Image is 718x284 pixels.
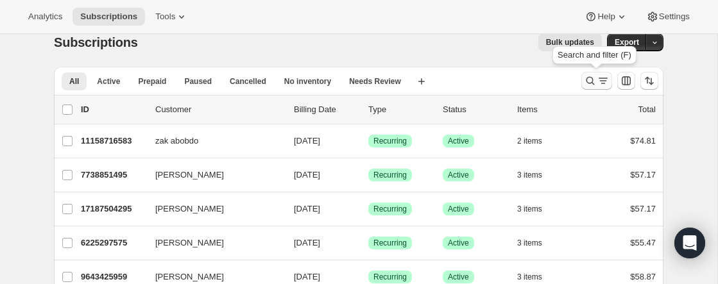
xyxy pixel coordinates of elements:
[674,228,705,258] div: Open Intercom Messenger
[411,72,432,90] button: Create new view
[148,233,276,253] button: [PERSON_NAME]
[155,271,224,283] span: [PERSON_NAME]
[517,170,542,180] span: 3 items
[184,76,212,87] span: Paused
[81,103,145,116] p: ID
[294,136,320,146] span: [DATE]
[443,103,507,116] p: Status
[640,72,658,90] button: Sort the results
[630,204,656,213] span: $57.17
[638,8,697,26] button: Settings
[373,272,407,282] span: Recurring
[517,272,542,282] span: 3 items
[517,200,556,218] button: 3 items
[517,204,542,214] span: 3 items
[546,37,594,47] span: Bulk updates
[607,33,647,51] button: Export
[373,136,407,146] span: Recurring
[448,204,469,214] span: Active
[69,76,79,87] span: All
[28,12,62,22] span: Analytics
[517,132,556,150] button: 2 items
[148,131,276,151] button: zak abobdo
[615,37,639,47] span: Export
[81,237,145,249] p: 6225297575
[80,12,137,22] span: Subscriptions
[538,33,602,51] button: Bulk updates
[630,136,656,146] span: $74.81
[81,103,656,116] div: IDCustomerBilling DateTypeStatusItemsTotal
[517,136,542,146] span: 2 items
[517,166,556,184] button: 3 items
[81,169,145,181] p: 7738851495
[659,12,690,22] span: Settings
[597,12,615,22] span: Help
[97,76,120,87] span: Active
[294,204,320,213] span: [DATE]
[81,135,145,147] p: 11158716583
[517,234,556,252] button: 3 items
[448,272,469,282] span: Active
[73,8,145,26] button: Subscriptions
[630,170,656,180] span: $57.17
[294,170,320,180] span: [DATE]
[81,132,656,150] div: 11158716583zak abobdo[DATE]SuccessRecurringSuccessActive2 items$74.81
[155,169,224,181] span: [PERSON_NAME]
[373,238,407,248] span: Recurring
[230,76,266,87] span: Cancelled
[81,203,145,215] p: 17187504295
[448,136,469,146] span: Active
[148,199,276,219] button: [PERSON_NAME]
[294,272,320,281] span: [DATE]
[448,238,469,248] span: Active
[81,166,656,184] div: 7738851495[PERSON_NAME][DATE]SuccessRecurringSuccessActive3 items$57.17
[581,72,612,90] button: Search and filter results
[81,200,656,218] div: 17187504295[PERSON_NAME][DATE]SuccessRecurringSuccessActive3 items$57.17
[155,135,198,147] span: zak abobdo
[155,103,284,116] p: Customer
[54,35,138,49] span: Subscriptions
[368,103,432,116] div: Type
[448,170,469,180] span: Active
[155,237,224,249] span: [PERSON_NAME]
[373,170,407,180] span: Recurring
[155,203,224,215] span: [PERSON_NAME]
[617,72,635,90] button: Customize table column order and visibility
[577,8,635,26] button: Help
[630,272,656,281] span: $58.87
[517,103,581,116] div: Items
[630,238,656,247] span: $55.47
[148,165,276,185] button: [PERSON_NAME]
[638,103,656,116] p: Total
[21,8,70,26] button: Analytics
[155,12,175,22] span: Tools
[81,271,145,283] p: 9643425959
[138,76,166,87] span: Prepaid
[517,238,542,248] span: 3 items
[294,103,358,116] p: Billing Date
[373,204,407,214] span: Recurring
[148,8,196,26] button: Tools
[284,76,331,87] span: No inventory
[294,238,320,247] span: [DATE]
[349,76,401,87] span: Needs Review
[81,234,656,252] div: 6225297575[PERSON_NAME][DATE]SuccessRecurringSuccessActive3 items$55.47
